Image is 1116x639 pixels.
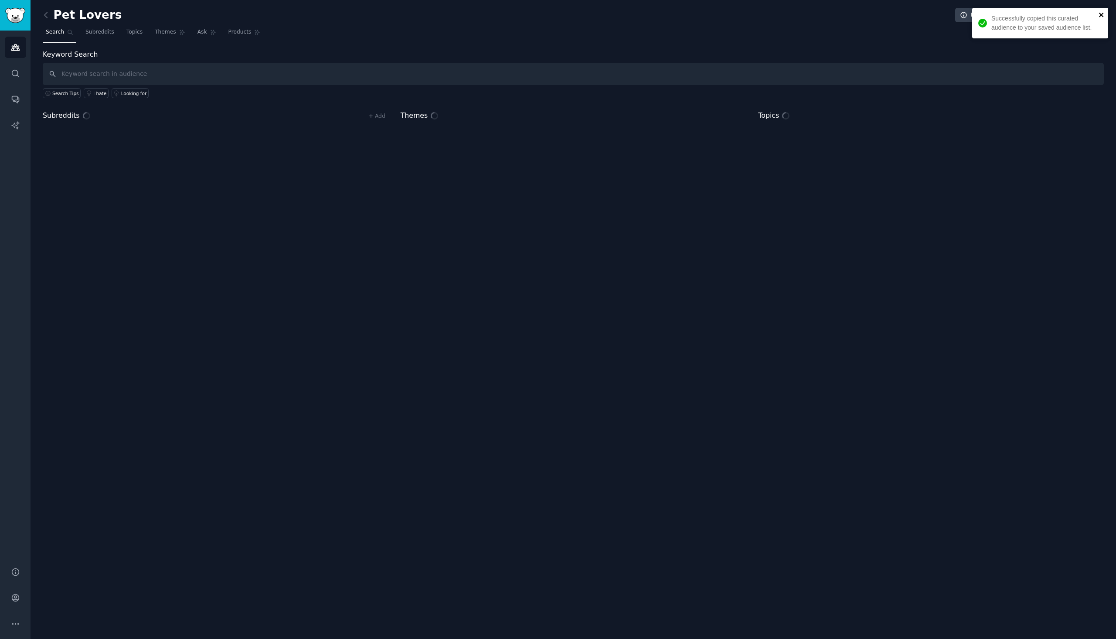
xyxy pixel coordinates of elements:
span: Subreddits [85,28,114,36]
span: Themes [401,110,428,121]
span: Subreddits [43,110,80,121]
h2: Pet Lovers [43,8,122,22]
span: Products [228,28,252,36]
div: Successfully copied this curated audience to your saved audience list. [991,14,1096,32]
button: close [1099,11,1105,18]
span: Search Tips [52,90,79,96]
span: Themes [155,28,176,36]
button: Search Tips [43,88,81,98]
a: Themes [152,25,188,43]
a: Search [43,25,76,43]
a: Topics [123,25,146,43]
a: Ask [194,25,219,43]
label: Keyword Search [43,50,98,58]
a: Subreddits [82,25,117,43]
a: I hate [84,88,109,98]
a: Looking for [112,88,149,98]
span: Search [46,28,64,36]
input: Keyword search in audience [43,63,1104,85]
a: + Add [369,113,385,119]
a: Info [955,8,987,23]
span: Ask [197,28,207,36]
span: Topics [758,110,779,121]
img: GummySearch logo [5,8,25,23]
div: I hate [93,90,106,96]
a: Products [225,25,264,43]
span: Topics [126,28,143,36]
div: Looking for [121,90,147,96]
